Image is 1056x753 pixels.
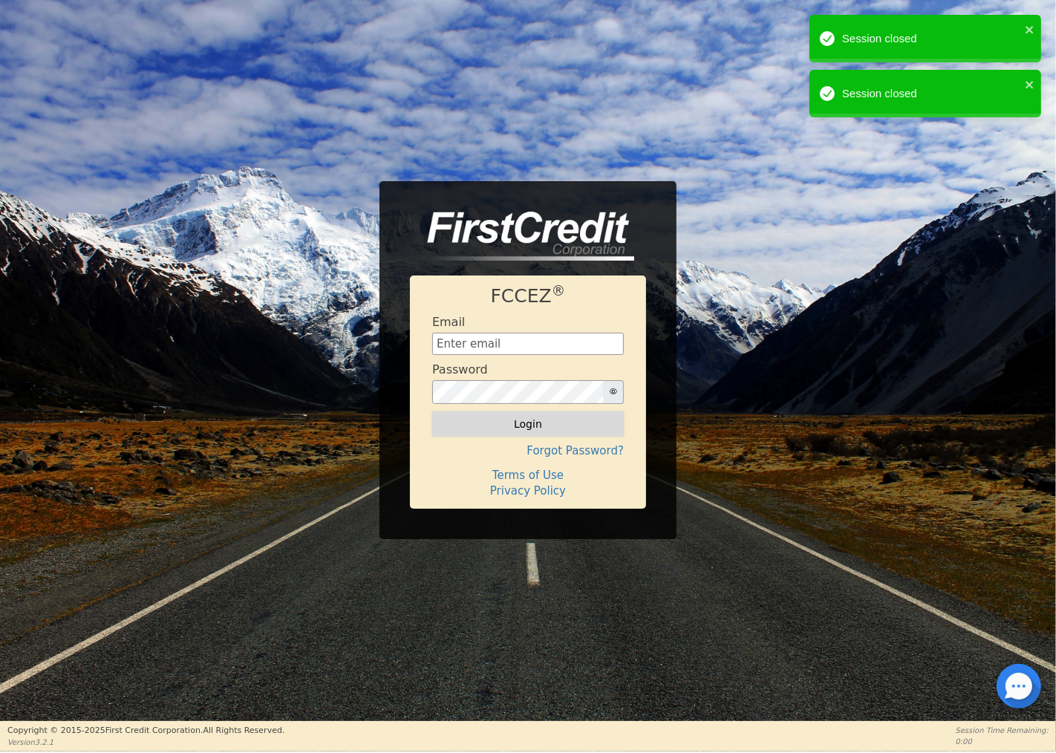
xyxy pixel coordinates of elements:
[7,725,284,737] p: Copyright © 2015- 2025 First Credit Corporation.
[432,285,624,307] h1: FCCEZ
[7,737,284,748] p: Version 3.2.1
[432,362,488,376] h4: Password
[432,469,624,482] h4: Terms of Use
[432,411,624,437] button: Login
[432,380,604,404] input: password
[203,726,284,735] span: All Rights Reserved.
[956,725,1049,736] p: Session Time Remaining:
[956,736,1049,747] p: 0:00
[1025,76,1035,93] button: close
[432,333,624,355] input: Enter email
[842,85,1020,102] div: Session closed
[432,315,465,329] h4: Email
[552,283,566,299] sup: ®
[842,30,1020,48] div: Session closed
[432,444,624,457] h4: Forgot Password?
[1025,21,1035,38] button: close
[410,212,634,261] img: logo-CMu_cnol.png
[432,484,624,498] h4: Privacy Policy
